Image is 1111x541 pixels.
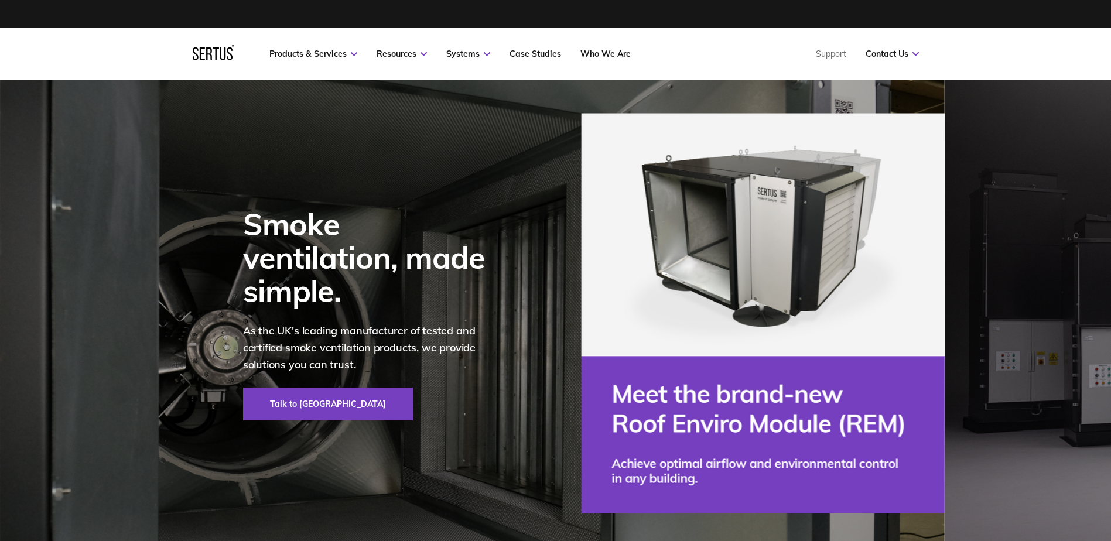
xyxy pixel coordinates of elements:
a: Systems [446,49,490,59]
a: Case Studies [510,49,561,59]
a: Talk to [GEOGRAPHIC_DATA] [243,388,413,420]
a: Products & Services [269,49,357,59]
a: Contact Us [866,49,919,59]
div: Smoke ventilation, made simple. [243,207,501,308]
a: Who We Are [580,49,631,59]
a: Resources [377,49,427,59]
p: As the UK's leading manufacturer of tested and certified smoke ventilation products, we provide s... [243,323,501,373]
a: Support [816,49,846,59]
